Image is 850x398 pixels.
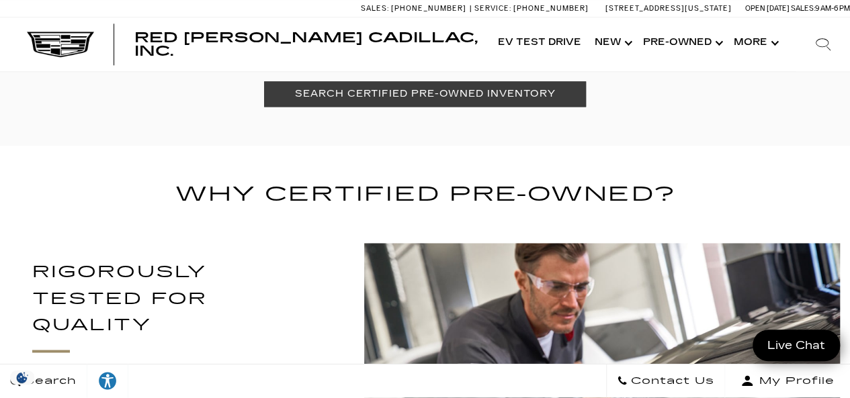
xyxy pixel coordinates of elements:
[361,5,470,12] a: Sales: [PHONE_NUMBER]
[796,17,850,71] div: Search
[791,4,815,13] span: Sales:
[391,4,466,13] span: [PHONE_NUMBER]
[470,5,592,12] a: Service: [PHONE_NUMBER]
[474,4,511,13] span: Service:
[588,16,636,70] a: New
[636,16,727,70] a: Pre-Owned
[134,31,478,58] a: Red [PERSON_NAME] Cadillac, Inc.
[815,4,850,13] span: 9 AM-6 PM
[7,370,38,385] section: Click to Open Cookie Consent Modal
[745,4,790,13] span: Open [DATE]
[264,81,586,106] a: SEARCH CERTIFIED PRE-OWNED INVENTORY
[134,30,478,59] span: Red [PERSON_NAME] Cadillac, Inc.
[7,370,38,385] img: Opt-Out Icon
[606,364,725,398] a: Contact Us
[87,364,128,398] a: Explore your accessibility options
[87,371,128,391] div: Explore your accessibility options
[605,4,732,13] a: [STREET_ADDRESS][US_STATE]
[725,364,850,398] button: Open user profile menu
[513,4,589,13] span: [PHONE_NUMBER]
[27,32,94,57] img: Cadillac Dark Logo with Cadillac White Text
[32,259,322,339] h3: RIGOROUSLY TESTED FOR QUALITY
[21,372,77,391] span: Search
[753,330,840,361] a: Live Chat
[361,4,389,13] span: Sales:
[491,16,588,70] a: EV Test Drive
[10,178,840,211] h2: WHY CERTIFIED PRE-OWNED?
[754,372,835,391] span: My Profile
[761,338,832,353] span: Live Chat
[727,16,783,70] button: More
[628,372,714,391] span: Contact Us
